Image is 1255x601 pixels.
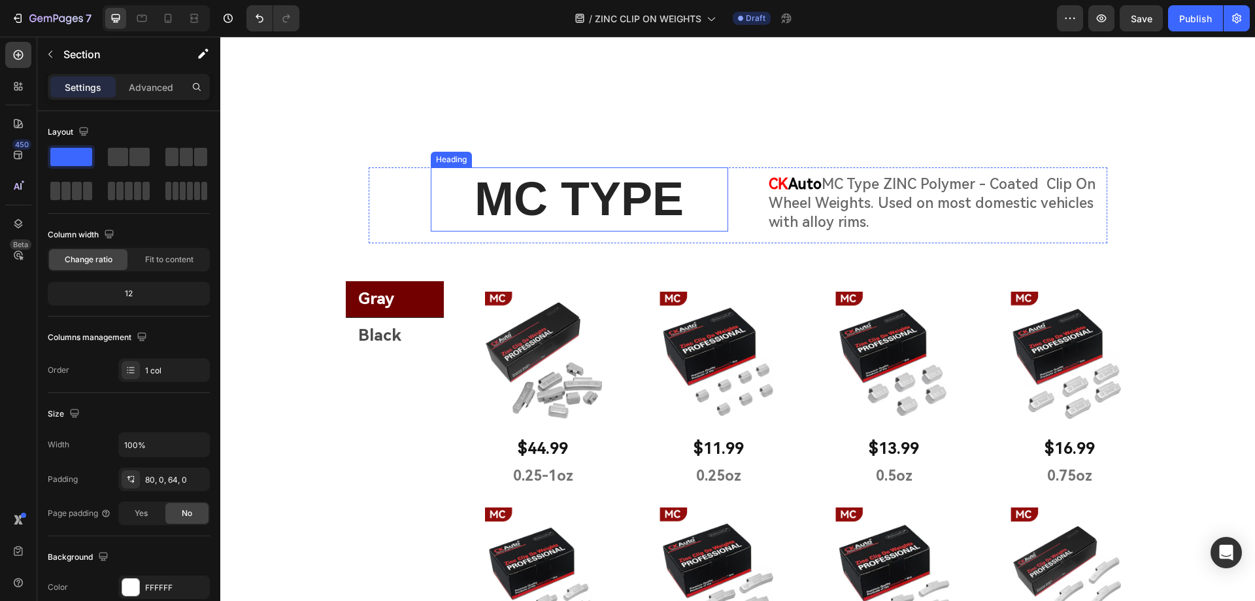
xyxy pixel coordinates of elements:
[129,80,173,94] p: Advanced
[1131,13,1152,24] span: Save
[48,473,78,485] div: Padding
[589,12,592,26] span: /
[548,139,568,156] strong: CK
[429,255,568,394] img: gempages_577401979572060899-dcad4f59-c248-429e-ad5f-9bd9a38c5546.jpg
[86,10,92,26] p: 7
[138,288,181,310] p: Black
[65,254,112,266] span: Change ratio
[48,507,111,519] div: Page padding
[145,582,207,594] div: FFFFFF
[595,12,701,26] span: ZINC CLIP ON WEIGHTS
[50,284,207,303] div: 12
[1211,537,1242,568] div: Open Intercom Messenger
[138,252,174,273] p: Gray
[606,430,743,449] p: 0.5oz
[145,365,207,377] div: 1 col
[1120,5,1163,31] button: Save
[48,124,92,141] div: Layout
[1168,5,1223,31] button: Publish
[5,5,97,31] button: 7
[255,402,392,422] p: $44.99
[135,507,148,519] span: Yes
[48,549,111,566] div: Background
[145,254,193,266] span: Fit to content
[10,239,31,250] div: Beta
[548,139,876,195] p: MC Type ZINC Polymer - Coated Clip On Wheel Weights. Used on most domestic vehicles with alloy rims.
[48,226,117,244] div: Column width
[48,581,68,593] div: Color
[780,255,919,394] img: gempages_577401979572060899-5dcdb02d-4ae9-43d1-91f3-0eb8f12aaabb.jpg
[145,474,207,486] div: 80, 0, 64, 0
[606,402,743,422] p: $13.99
[255,430,392,449] p: 0.25-1oz
[430,430,567,449] p: 0.25oz
[48,439,69,451] div: Width
[48,329,150,347] div: Columns management
[246,5,299,31] div: Undo/Redo
[1179,12,1212,26] div: Publish
[781,430,918,449] p: 0.75oz
[568,139,601,156] strong: Auto
[12,139,31,150] div: 450
[119,433,209,456] input: Auto
[220,37,1255,601] iframe: Design area
[430,402,567,422] p: $11.99
[254,255,393,394] img: gempages_577401979572060899-2653edfe-11d9-48c1-8dc0-1ce32df2cd46.jpg
[63,46,171,62] p: Section
[182,507,192,519] span: No
[746,12,765,24] span: Draft
[65,80,101,94] p: Settings
[781,402,918,422] p: $16.99
[48,405,82,423] div: Size
[605,255,744,394] img: gempages_577401979572060899-da12f537-9891-4abd-9a5a-e2f0ba5f06ec.jpg
[48,364,69,376] div: Order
